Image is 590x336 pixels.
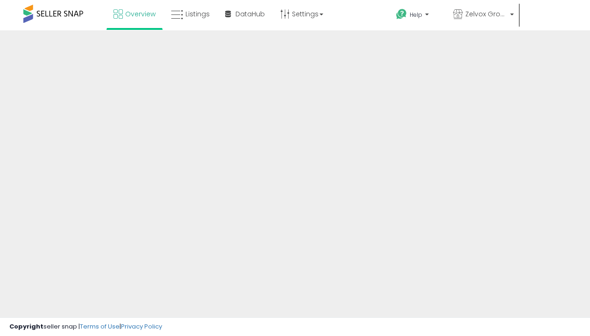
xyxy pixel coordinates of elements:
span: DataHub [235,9,265,19]
span: Listings [185,9,210,19]
i: Get Help [396,8,407,20]
strong: Copyright [9,322,43,331]
a: Privacy Policy [121,322,162,331]
span: Help [410,11,422,19]
span: Zelvox Group LLC [465,9,507,19]
div: seller snap | | [9,322,162,331]
span: Overview [125,9,156,19]
a: Terms of Use [80,322,120,331]
a: Help [389,1,445,30]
